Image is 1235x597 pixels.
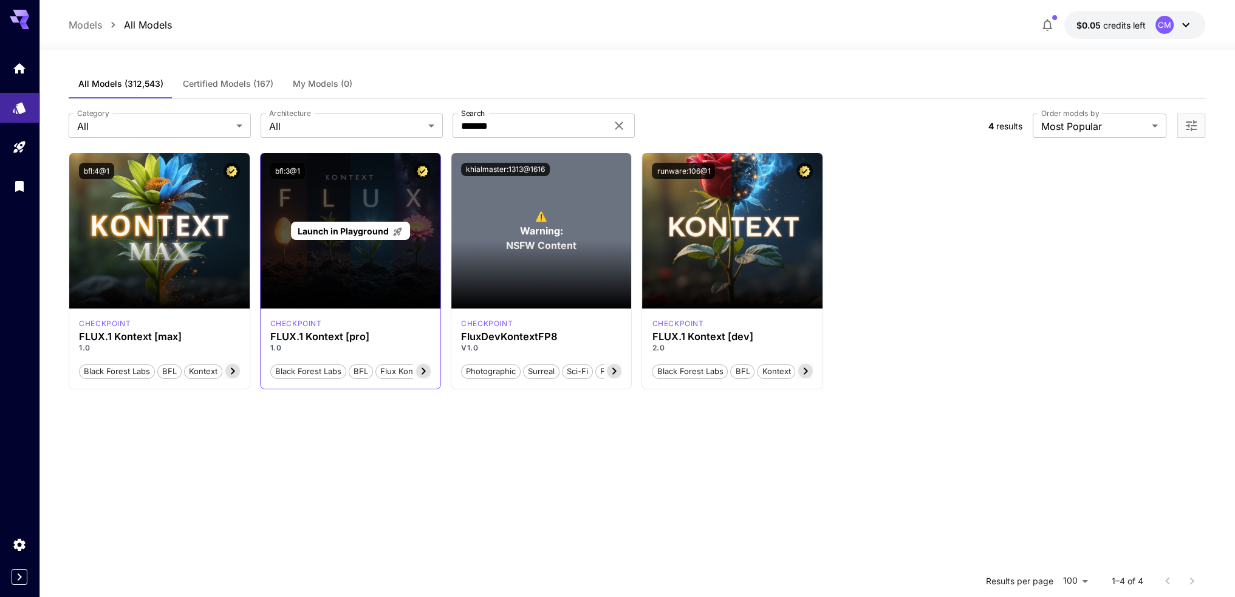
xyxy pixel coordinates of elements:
[77,119,231,134] span: All
[461,331,621,343] h3: FluxDevKontextFP8
[1103,20,1146,30] span: credits left
[461,163,550,176] button: khialmaster:1313@1616
[12,569,27,585] button: Expand sidebar
[270,318,322,329] p: checkpoint
[79,331,239,343] h3: FLUX.1 Kontext [max]
[270,163,305,179] button: bfl:3@1
[757,363,795,379] button: Kontext
[270,318,322,329] div: FLUX.1 Kontext [pro]
[414,163,431,179] button: Certified Model – Vetted for best performance and includes a commercial license.
[461,318,513,329] p: checkpoint
[652,343,812,353] p: 2.0
[652,318,703,329] div: FLUX.1 Kontext [dev]
[69,18,172,32] nav: breadcrumb
[157,363,182,379] button: BFL
[12,61,27,76] div: Home
[535,209,547,223] span: ⚠️
[523,363,559,379] button: Surreal
[185,366,222,378] span: Kontext
[291,222,409,241] a: Launch in Playground
[12,537,27,552] div: Settings
[124,18,172,32] a: All Models
[758,366,795,378] span: Kontext
[652,363,728,379] button: Black Forest Labs
[69,18,102,32] a: Models
[349,366,372,378] span: BFL
[269,119,423,134] span: All
[79,163,114,179] button: bfl:4@1
[461,108,485,118] label: Search
[506,238,576,253] span: NSFW Content
[349,363,373,379] button: BFL
[12,179,27,194] div: Library
[462,366,520,378] span: Photographic
[1184,118,1199,134] button: Open more filters
[996,121,1022,131] span: results
[298,226,389,236] span: Launch in Playground
[78,78,163,89] span: All Models (312,543)
[1076,20,1103,30] span: $0.05
[271,366,346,378] span: Black Forest Labs
[596,366,634,378] span: Fashion
[270,363,346,379] button: Black Forest Labs
[461,343,621,353] p: V1.0
[80,366,154,378] span: Black Forest Labs
[12,97,27,112] div: Models
[562,363,593,379] button: Sci-Fi
[79,318,131,329] div: FLUX.1 Kontext [max]
[1155,16,1174,34] div: CM
[184,363,222,379] button: Kontext
[79,363,155,379] button: Black Forest Labs
[796,163,813,179] button: Certified Model – Vetted for best performance and includes a commercial license.
[12,135,27,151] div: Playground
[270,331,431,343] h3: FLUX.1 Kontext [pro]
[730,363,754,379] button: BFL
[595,363,635,379] button: Fashion
[1041,119,1147,134] span: Most Popular
[986,575,1053,587] p: Results per page
[563,366,592,378] span: Sci-Fi
[224,163,240,179] button: Certified Model – Vetted for best performance and includes a commercial license.
[1112,575,1143,587] p: 1–4 of 4
[375,363,432,379] button: Flux Kontext
[1064,11,1205,39] button: $0.05CM
[451,153,631,309] div: To view NSFW models, adjust the filter settings and toggle the option on.
[1041,108,1099,118] label: Order models by
[652,331,812,343] h3: FLUX.1 Kontext [dev]
[652,318,703,329] p: checkpoint
[270,343,431,353] p: 1.0
[79,318,131,329] p: checkpoint
[293,78,352,89] span: My Models (0)
[652,163,715,179] button: runware:106@1
[652,366,727,378] span: Black Forest Labs
[988,121,994,131] span: 4
[1076,19,1146,32] div: $0.05
[376,366,431,378] span: Flux Kontext
[520,223,563,238] span: Warning:
[731,366,754,378] span: BFL
[461,363,521,379] button: Photographic
[524,366,559,378] span: Surreal
[1058,572,1092,590] div: 100
[77,108,109,118] label: Category
[269,108,310,118] label: Architecture
[183,78,273,89] span: Certified Models (167)
[79,343,239,353] p: 1.0
[158,366,181,378] span: BFL
[461,318,513,329] div: FLUX.1 Kontext [dev]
